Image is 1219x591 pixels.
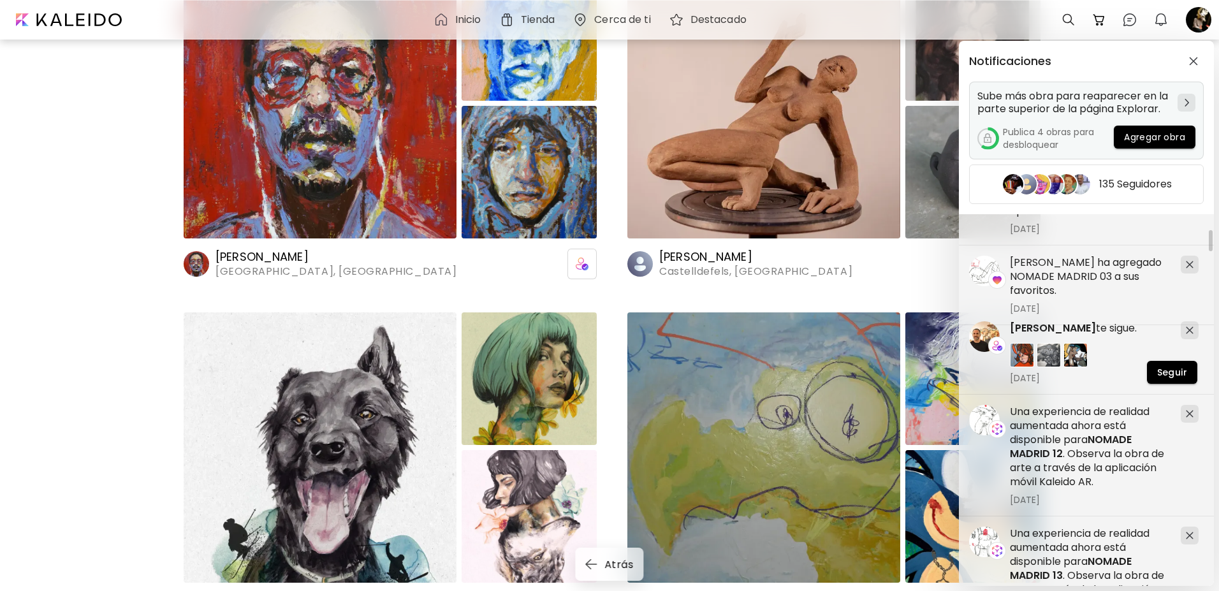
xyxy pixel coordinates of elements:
span: [DATE] [1010,494,1171,506]
span: Seguir [1157,366,1187,379]
h5: te sigue. [1010,321,1171,335]
img: closeButton [1189,57,1198,66]
h5: Notificaciones [969,55,1051,68]
h5: 135 Seguidores [1099,178,1172,191]
span: Agregar obra [1124,131,1185,144]
span: NOMADE MADRID 13 [1010,554,1132,583]
button: Agregar obra [1114,126,1195,149]
span: [PERSON_NAME] [1010,321,1096,335]
span: [DATE] [1010,372,1171,384]
span: [DATE] [1010,303,1171,314]
button: closeButton [1183,51,1204,71]
span: NOMADE MADRID 12 [1010,432,1132,461]
h5: Una experiencia de realidad aumentada ahora está disponible para . Observa la obra de arte a trav... [1010,405,1171,489]
h5: Publica 4 obras para desbloquear [1003,126,1114,151]
h5: Sube más obra para reaparecer en la parte superior de la página Explorar. [977,90,1172,115]
a: Agregar obra [1114,126,1195,151]
span: [DATE] [1010,223,1171,235]
h5: [PERSON_NAME] ha agregado NOMADE MADRID 03 a sus favoritos. [1010,256,1171,298]
img: chevron [1185,99,1189,106]
button: Seguir [1147,361,1197,384]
